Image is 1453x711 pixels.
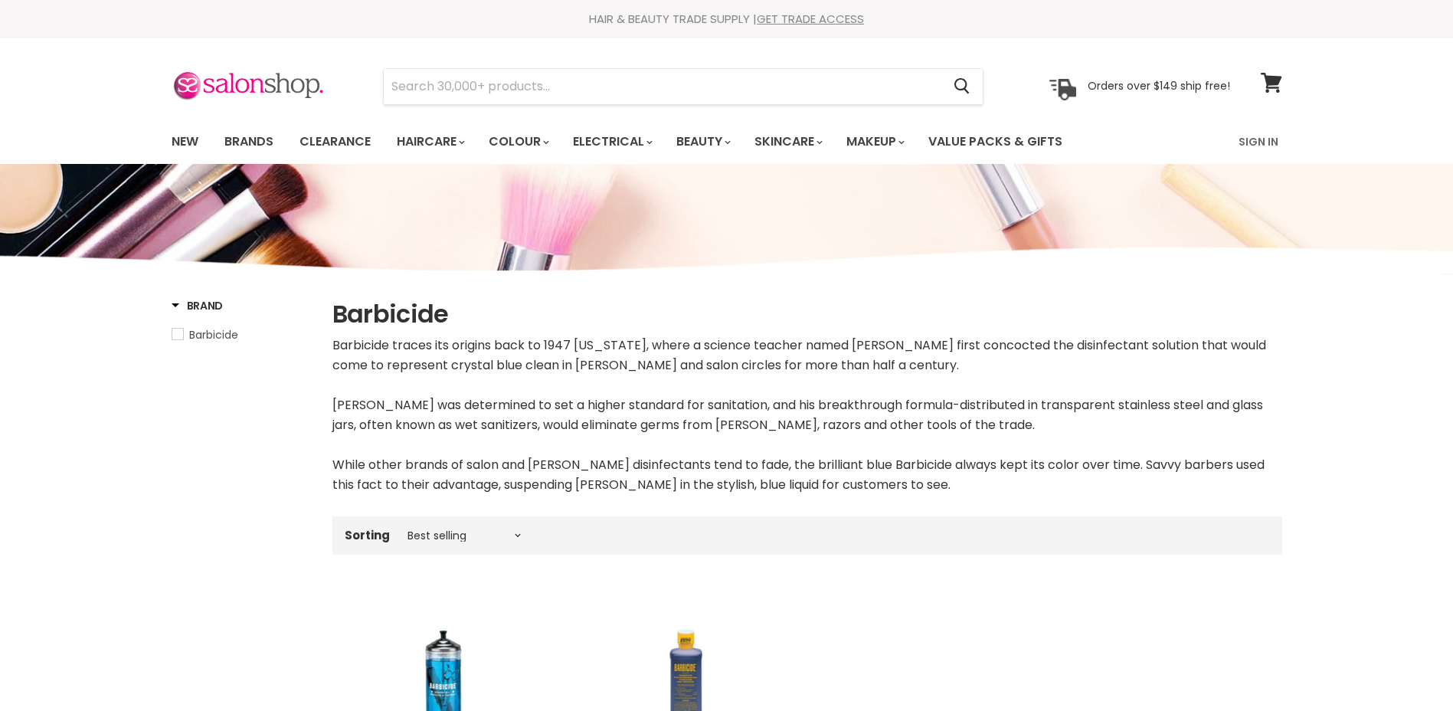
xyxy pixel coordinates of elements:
div: Barbicide traces its origins back to 1947 [US_STATE], where a science teacher named [PERSON_NAME]... [332,336,1282,495]
a: Clearance [288,126,382,158]
a: New [160,126,210,158]
h1: Barbicide [332,298,1282,330]
a: Haircare [385,126,474,158]
div: HAIR & BEAUTY TRADE SUPPLY | [152,11,1301,27]
ul: Main menu [160,120,1152,164]
input: Search [384,69,942,104]
a: GET TRADE ACCESS [757,11,864,27]
a: Beauty [665,126,740,158]
a: Electrical [561,126,662,158]
a: Barbicide [172,326,313,343]
p: Orders over $149 ship free! [1088,79,1230,93]
span: Barbicide [189,327,238,342]
button: Search [942,69,983,104]
a: Value Packs & Gifts [917,126,1074,158]
label: Sorting [345,529,390,542]
h3: Brand [172,298,224,313]
form: Product [383,68,983,105]
nav: Main [152,120,1301,164]
a: Skincare [743,126,832,158]
a: Brands [213,126,285,158]
a: Colour [477,126,558,158]
a: Sign In [1229,126,1288,158]
a: Makeup [835,126,914,158]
